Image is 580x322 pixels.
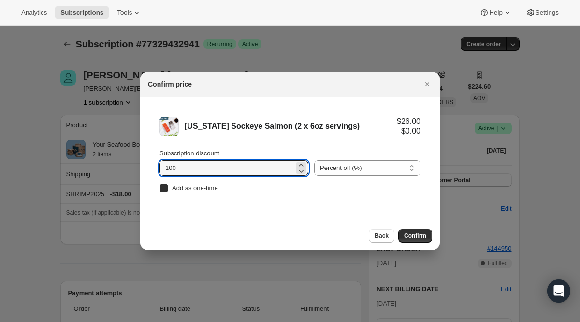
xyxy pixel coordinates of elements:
span: Subscriptions [60,9,103,16]
button: Back [369,229,394,243]
button: Close [420,77,434,91]
button: Settings [520,6,565,19]
button: Subscriptions [55,6,109,19]
span: Back [375,232,389,240]
div: [US_STATE] Sockeye Salmon (2 x 6oz servings) [185,122,397,131]
button: Analytics [15,6,53,19]
img: Alaska Sockeye Salmon (2 x 6oz servings) [159,117,179,136]
button: Tools [111,6,147,19]
h2: Confirm price [148,79,192,89]
div: $26.00 [397,117,420,126]
span: Add as one-time [172,184,218,192]
div: Open Intercom Messenger [547,279,570,303]
button: Help [474,6,518,19]
span: Analytics [21,9,47,16]
button: Confirm [398,229,432,243]
span: Confirm [404,232,426,240]
span: Settings [536,9,559,16]
span: Subscription discount [159,150,219,157]
span: Help [489,9,502,16]
div: $0.00 [397,126,420,136]
span: Tools [117,9,132,16]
